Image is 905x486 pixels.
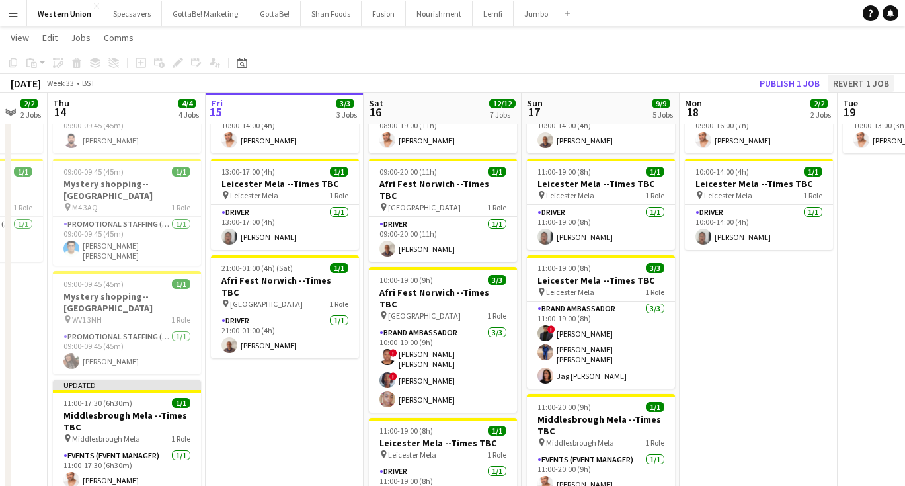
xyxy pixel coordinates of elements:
span: Middlesbrough Mela [546,438,614,448]
app-card-role: Promotional Staffing (Mystery Shopper)1/109:00-09:45 (45m)[PERSON_NAME] [53,329,201,374]
span: 16 [367,104,383,120]
span: 1/1 [804,167,822,177]
span: Middlesbrough Mela [72,434,140,444]
div: 5 Jobs [652,110,673,120]
div: 11:00-19:00 (8h)1/1Leicester Mela --Times TBC Leicester Mela1 RoleDriver1/111:00-19:00 (8h)[PERSO... [527,159,675,250]
app-card-role: Driver1/113:00-17:00 (4h)[PERSON_NAME] [211,205,359,250]
span: 09:00-09:45 (45m) [63,279,124,289]
span: 09:00-09:45 (45m) [63,167,124,177]
button: Western Union [27,1,102,26]
span: Sun [527,97,543,109]
h3: Afri Fest Norwich --Times TBC [211,274,359,298]
div: 21:00-01:00 (4h) (Sat)1/1Afri Fest Norwich --Times TBC [GEOGRAPHIC_DATA]1 RoleDriver1/121:00-01:0... [211,255,359,358]
span: Leicester Mela [546,287,594,297]
h3: Leicester Mela --Times TBC [211,178,359,190]
span: Leicester Mela [546,190,594,200]
span: Fri [211,97,223,109]
span: 1 Role [487,202,506,212]
span: 1 Role [645,287,664,297]
span: Week 33 [44,78,77,88]
h3: Middlesbrough Mela --Times TBC [527,413,675,437]
h3: Middlesbrough Mela --Times TBC [53,409,201,433]
span: [GEOGRAPHIC_DATA] [388,202,461,212]
h3: Leicester Mela --Times TBC [685,178,833,190]
app-job-card: 10:00-14:00 (4h)1/1Leicester Mela --Times TBC Leicester Mela1 RoleDriver1/110:00-14:00 (4h)[PERSO... [685,159,833,250]
app-card-role: Events (Event Manager)1/108:00-19:00 (11h)[PERSON_NAME] [369,108,517,153]
app-card-role: Driver1/110:00-14:00 (4h)[PERSON_NAME] [685,205,833,250]
span: 21:00-01:00 (4h) (Sat) [221,263,293,273]
span: View [11,32,29,44]
app-card-role: Driver1/110:00-14:00 (4h)[PERSON_NAME] [527,108,675,153]
span: Sat [369,97,383,109]
button: Specsavers [102,1,162,26]
div: 09:00-09:45 (45m)1/1Mystery shopping--[GEOGRAPHIC_DATA] WV1 3NH1 RolePromotional Staffing (Myster... [53,271,201,374]
div: 09:00-20:00 (11h)1/1Afri Fest Norwich --Times TBC [GEOGRAPHIC_DATA]1 RoleDriver1/109:00-20:00 (11... [369,159,517,262]
app-job-card: 09:00-09:45 (45m)1/1Mystery shopping--[GEOGRAPHIC_DATA] M4 3AQ1 RolePromotional Staffing (Mystery... [53,159,201,266]
span: 1/1 [488,426,506,436]
a: Edit [37,29,63,46]
span: M4 3AQ [72,202,98,212]
button: Publish 1 job [754,75,825,92]
button: Shan Foods [301,1,362,26]
span: 13:00-17:00 (4h) [221,167,275,177]
span: 10:00-14:00 (4h) [695,167,749,177]
app-job-card: 11:00-19:00 (8h)3/3Leicester Mela --Times TBC Leicester Mela1 RoleBrand Ambassador3/311:00-19:00 ... [527,255,675,389]
app-card-role: Driver1/121:00-01:00 (4h)[PERSON_NAME] [211,313,359,358]
div: [DATE] [11,77,41,90]
span: 1/1 [330,263,348,273]
span: Tue [843,97,858,109]
span: 1 Role [329,190,348,200]
span: 2/2 [810,99,828,108]
div: 4 Jobs [178,110,199,120]
span: 1 Role [171,434,190,444]
app-card-role: Brand Ambassador3/311:00-19:00 (8h)![PERSON_NAME][PERSON_NAME] [PERSON_NAME] [PERSON_NAME]Jag [PE... [527,302,675,389]
span: 1 Role [487,311,506,321]
div: BST [82,78,95,88]
span: 19 [841,104,858,120]
span: Comms [104,32,134,44]
span: 17 [525,104,543,120]
button: Nourishment [406,1,473,26]
span: 11:00-17:30 (6h30m) [63,398,132,408]
span: 4/4 [178,99,196,108]
span: 09:00-20:00 (11h) [379,167,437,177]
button: Revert 1 job [828,75,894,92]
span: 3/3 [646,263,664,273]
span: 3/3 [488,275,506,285]
span: 1 Role [645,438,664,448]
a: Jobs [65,29,96,46]
span: 1/1 [646,402,664,412]
h3: Leicester Mela --Times TBC [527,178,675,190]
app-card-role: Events (Event Manager)1/110:00-14:00 (4h)[PERSON_NAME] [211,108,359,153]
app-card-role: Promotional Staffing (Mystery Shopper)1/109:00-09:45 (45m)[PERSON_NAME] [53,108,201,153]
span: 11:00-20:00 (9h) [537,402,591,412]
div: 7 Jobs [490,110,515,120]
a: Comms [98,29,139,46]
span: ! [389,372,397,380]
span: 1/1 [172,167,190,177]
span: [GEOGRAPHIC_DATA] [388,311,461,321]
span: 1/1 [488,167,506,177]
div: 3 Jobs [336,110,357,120]
span: 1 Role [645,190,664,200]
h3: Leicester Mela --Times TBC [369,437,517,449]
h3: Afri Fest Norwich --Times TBC [369,178,517,202]
span: 2/2 [20,99,38,108]
span: [GEOGRAPHIC_DATA] [230,299,303,309]
span: 1 Role [487,450,506,460]
app-job-card: 13:00-17:00 (4h)1/1Leicester Mela --Times TBC Leicester Mela1 RoleDriver1/113:00-17:00 (4h)[PERSO... [211,159,359,250]
span: 1 Role [171,315,190,325]
span: 11:00-19:00 (8h) [379,426,433,436]
span: Edit [42,32,58,44]
span: 10:00-19:00 (9h) [379,275,433,285]
span: 15 [209,104,223,120]
h3: Mystery shopping--[GEOGRAPHIC_DATA] [53,290,201,314]
app-card-role: Events (Event Manager)1/109:00-16:00 (7h)[PERSON_NAME] [685,108,833,153]
a: View [5,29,34,46]
app-job-card: 10:00-19:00 (9h)3/3Afri Fest Norwich --Times TBC [GEOGRAPHIC_DATA]1 RoleBrand Ambassador3/310:00-... [369,267,517,413]
span: Leicester Mela [388,450,436,460]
